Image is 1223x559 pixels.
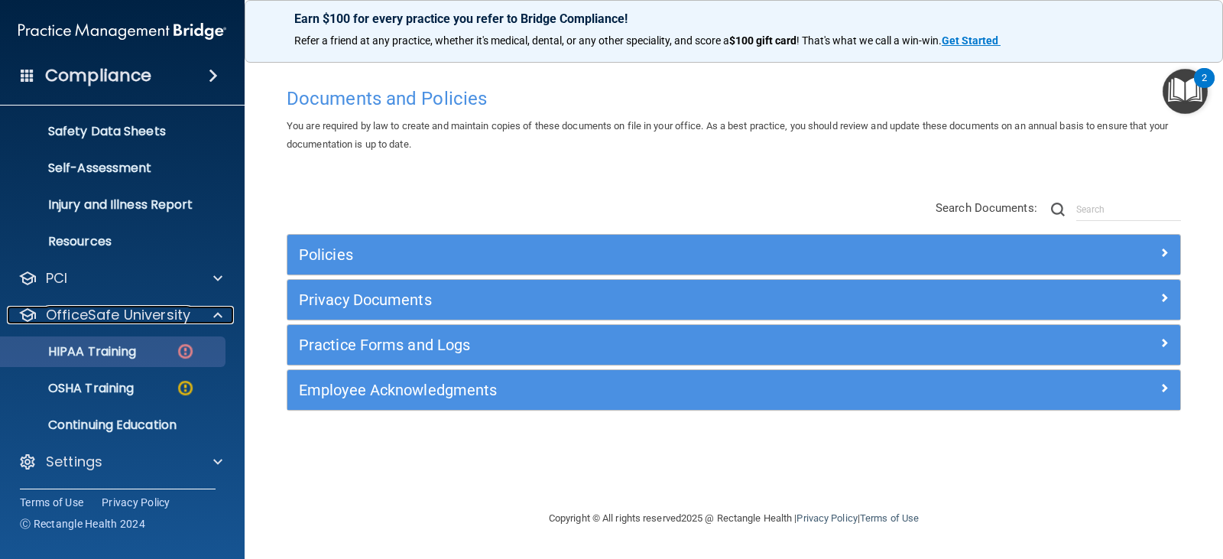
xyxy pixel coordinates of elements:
h4: Compliance [45,65,151,86]
a: Privacy Policy [796,512,857,524]
p: OSHA Training [10,381,134,396]
p: Earn $100 for every practice you refer to Bridge Compliance! [294,11,1173,26]
a: Terms of Use [860,512,919,524]
a: Privacy Documents [299,288,1169,312]
a: Get Started [942,34,1001,47]
p: HIPAA Training [10,344,136,359]
a: OfficeSafe University [18,306,222,324]
img: PMB logo [18,16,226,47]
a: Policies [299,242,1169,267]
p: Injury and Illness Report [10,197,219,213]
h5: Policies [299,246,946,263]
span: You are required by law to create and maintain copies of these documents on file in your office. ... [287,120,1168,150]
a: PCI [18,269,222,288]
h5: Practice Forms and Logs [299,336,946,353]
p: PCI [46,269,67,288]
strong: Get Started [942,34,998,47]
img: danger-circle.6113f641.png [176,342,195,361]
img: warning-circle.0cc9ac19.png [176,379,195,398]
p: Continuing Education [10,418,219,433]
span: Ⓒ Rectangle Health 2024 [20,516,145,531]
h4: Documents and Policies [287,89,1181,109]
img: ic-search.3b580494.png [1051,203,1065,216]
h5: Employee Acknowledgments [299,382,946,398]
a: Privacy Policy [102,495,170,510]
p: OfficeSafe University [46,306,190,324]
div: Copyright © All rights reserved 2025 @ Rectangle Health | | [455,494,1013,543]
p: Resources [10,234,219,249]
p: Self-Assessment [10,161,219,176]
input: Search [1076,198,1181,221]
span: Refer a friend at any practice, whether it's medical, dental, or any other speciality, and score a [294,34,729,47]
a: Terms of Use [20,495,83,510]
button: Open Resource Center, 2 new notifications [1163,69,1208,114]
strong: $100 gift card [729,34,796,47]
div: 2 [1202,78,1207,98]
a: Employee Acknowledgments [299,378,1169,402]
h5: Privacy Documents [299,291,946,308]
a: Settings [18,453,222,471]
p: Settings [46,453,102,471]
p: Safety Data Sheets [10,124,219,139]
span: Search Documents: [936,201,1037,215]
span: ! That's what we call a win-win. [796,34,942,47]
a: Practice Forms and Logs [299,333,1169,357]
